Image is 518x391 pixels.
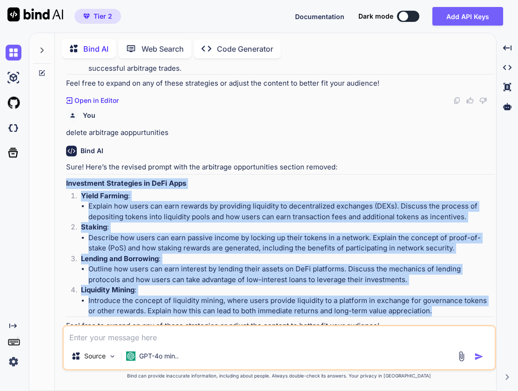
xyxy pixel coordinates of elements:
img: like [466,97,474,104]
img: attachment [456,351,467,362]
img: chat [6,45,21,61]
p: Open in Editor [74,96,119,105]
img: Pick Models [108,352,116,360]
p: Feel free to expand on any of these strategies or adjust the content to better fit your audience! [66,321,494,331]
img: settings [6,354,21,370]
p: : [81,191,494,202]
p: Source [84,351,106,361]
img: icon [474,352,484,361]
p: Code Generator [217,43,273,54]
img: darkCloudIdeIcon [6,120,21,136]
button: Documentation [295,12,344,21]
img: Bind AI [7,7,63,21]
img: dislike [479,97,487,104]
span: Documentation [295,13,344,20]
button: premiumTier 2 [74,9,121,24]
p: GPT-4o min.. [139,351,179,361]
img: copy [453,97,461,104]
li: Outline how users can earn interest by lending their assets on DeFi platforms. Discuss the mechan... [88,264,494,285]
strong: Lending and Borrowing [81,254,159,263]
li: Explain how users can earn rewards by providing liquidity to decentralized exchanges (DEXs). Disc... [88,201,494,222]
h6: Bind AI [81,146,103,155]
img: ai-studio [6,70,21,86]
strong: Staking [81,222,107,231]
img: GPT-4o mini [126,351,135,361]
p: Bind AI [83,43,108,54]
button: Add API Keys [432,7,503,26]
strong: Yield Farming [81,191,128,200]
li: Describe how users can earn passive income by locking up their tokens in a network. Explain the c... [88,233,494,254]
p: Bind can provide inaccurate information, including about people. Always double-check its answers.... [62,372,496,379]
p: : [81,285,494,296]
strong: Investment Strategies in DeFi Apps [66,179,186,188]
strong: Liquidity Mining [81,285,135,294]
img: githubLight [6,95,21,111]
h6: You [83,111,95,120]
p: delete arbitrage aoppurtunities [66,128,494,138]
p: Feel free to expand on any of these strategies or adjust the content to better fit your audience! [66,78,494,89]
p: : [81,222,494,233]
p: Sure! Here’s the revised prompt with the arbitrage opportunities section removed: [66,162,494,173]
span: Tier 2 [94,12,112,21]
li: Introduce the concept of liquidity mining, where users provide liquidity to a platform in exchang... [88,296,494,317]
span: Dark mode [358,12,393,21]
p: Web Search [141,43,184,54]
img: premium [83,13,90,19]
p: : [81,254,494,264]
